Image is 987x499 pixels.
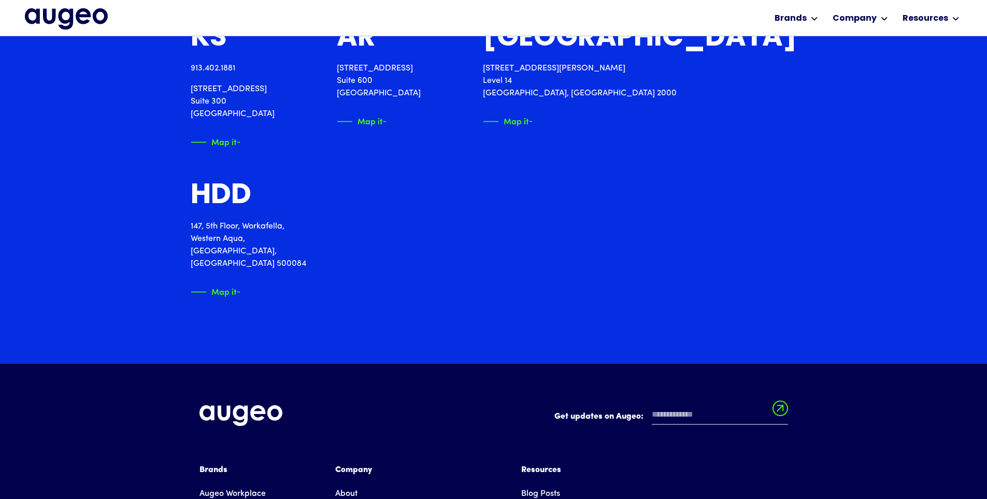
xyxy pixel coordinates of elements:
img: Arrow symbol in bright green pointing right to indicate an active link. [529,116,545,127]
div: Brands [199,464,294,476]
a: Map itArrow symbol in bright green pointing right to indicate an active link. [337,116,386,127]
input: Submit [773,401,788,422]
div: Company [335,464,480,476]
a: Map itArrow symbol in bright green pointing right to indicate an active link. [483,116,532,127]
div: Map it [211,135,237,146]
img: Arrow symbol in bright green pointing right to indicate an active link. [237,287,252,297]
div: [GEOGRAPHIC_DATA] [483,23,797,54]
div: AR [337,23,376,54]
img: Arrow symbol in bright green pointing right to indicate an active link. [383,116,398,127]
a: Map itArrow symbol in bright green pointing right to indicate an active link. [191,137,240,148]
a: 913.402.1881 [191,64,235,73]
div: Map it [211,285,237,296]
img: Arrow symbol in bright green pointing right to indicate an active link. [237,137,252,148]
div: Resources [903,12,948,25]
div: HDD [191,181,251,211]
div: Map it [357,115,383,125]
p: [STREET_ADDRESS] Suite 600 [GEOGRAPHIC_DATA] [337,62,421,99]
div: Map it [504,115,529,125]
img: Augeo's full logo in white. [199,405,282,426]
a: home [25,8,108,29]
label: Get updates on Augeo: [554,410,643,423]
p: [STREET_ADDRESS] Suite 300 [GEOGRAPHIC_DATA] [191,83,275,120]
img: Augeo's full logo in midnight blue. [25,8,108,29]
div: KS [191,23,227,54]
div: Resources [521,464,570,476]
div: Brands [775,12,807,25]
p: 147, 5th Floor, Workafella, Western Aqua, [GEOGRAPHIC_DATA], [GEOGRAPHIC_DATA] 500084 [191,220,312,270]
p: [STREET_ADDRESS][PERSON_NAME] Level 14 [GEOGRAPHIC_DATA], [GEOGRAPHIC_DATA] 2000 [483,62,797,99]
div: Company [833,12,877,25]
a: Map itArrow symbol in bright green pointing right to indicate an active link. [191,287,240,297]
form: Email Form [554,405,788,430]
